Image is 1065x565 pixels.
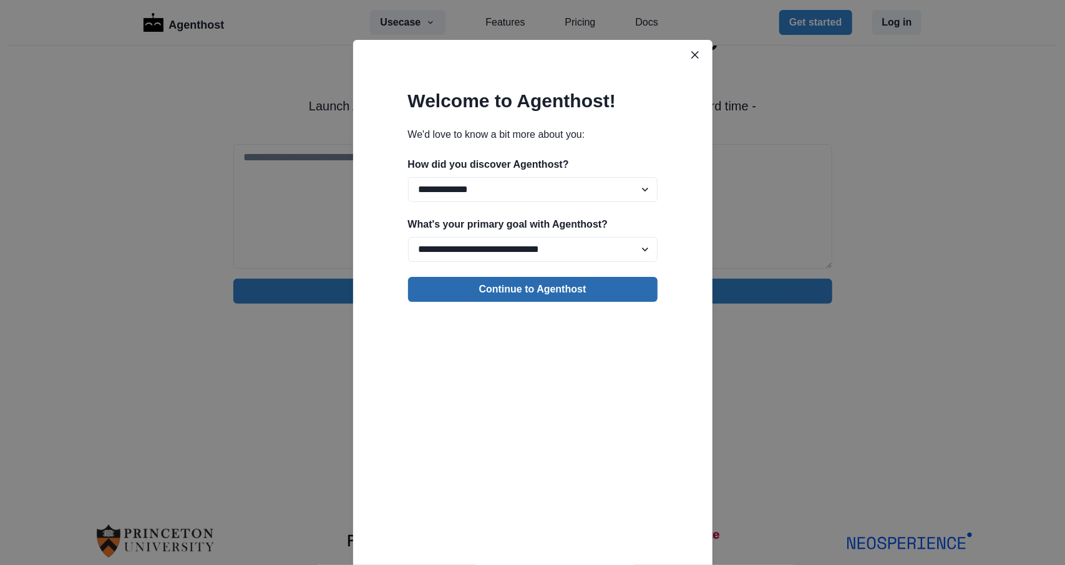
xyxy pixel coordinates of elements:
button: Close [685,45,705,65]
p: What's your primary goal with Agenthost? [408,217,658,232]
button: Continue to Agenthost [408,277,658,302]
p: We'd love to know a bit more about you: [408,127,658,142]
p: How did you discover Agenthost? [408,157,658,172]
h2: Welcome to Agenthost! [408,90,658,112]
